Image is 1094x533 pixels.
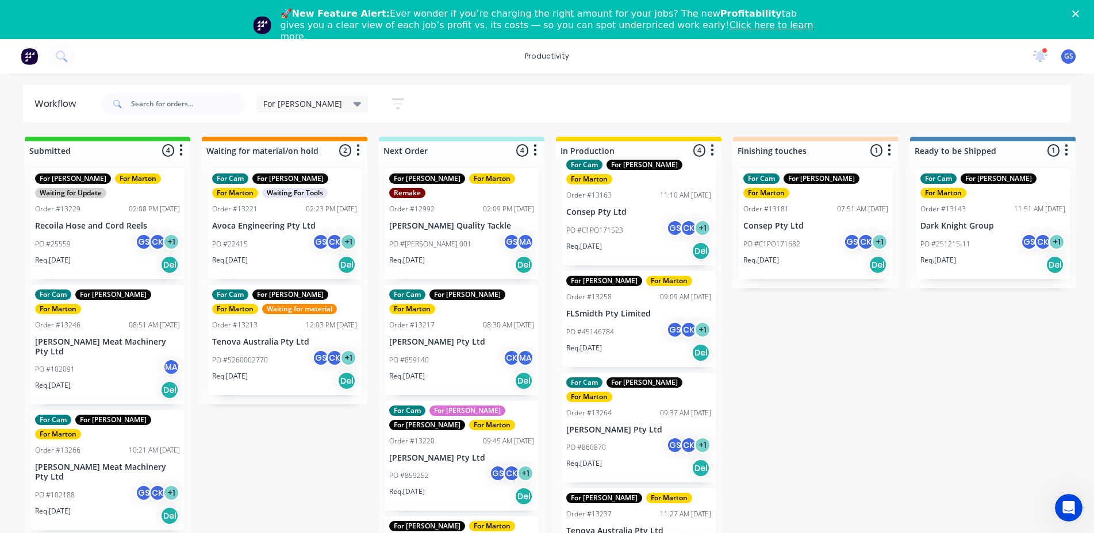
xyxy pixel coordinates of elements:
div: Order #13246 [35,320,80,330]
div: Order #13181 [743,204,789,214]
p: PO #859252 [389,470,429,481]
div: CK [326,233,343,250]
p: Consep Pty Ltd [566,207,711,217]
div: For Cam [212,173,248,184]
img: Profile image for Team [253,16,271,34]
p: PO #102188 [35,490,75,500]
div: For [PERSON_NAME] [389,521,465,531]
div: For [PERSON_NAME] [252,173,328,184]
div: For Marton [566,392,612,402]
p: PO #860870 [566,442,606,453]
p: PO #C1PO171682 [743,239,800,249]
div: 09:45 AM [DATE] [483,436,534,446]
div: Order #13266 [35,445,80,455]
div: For CamFor [PERSON_NAME]For MartonOrder #1316311:10 AM [DATE]Consep Pty LtdPO #C1PO171523GSCK+1Re... [562,155,716,265]
div: 11:51 AM [DATE] [1014,204,1065,214]
div: + 1 [517,465,534,482]
div: For Cam [920,173,957,184]
div: Waiting for material [262,304,337,314]
div: Del [515,256,533,274]
div: 02:08 PM [DATE] [129,204,180,214]
p: [PERSON_NAME] Meat Machinery Pty Ltd [35,462,180,482]
div: GS [312,349,329,366]
div: For [PERSON_NAME] [75,289,151,300]
div: MA [517,349,534,366]
div: Del [692,459,710,477]
p: [PERSON_NAME] Pty Ltd [389,453,534,463]
p: Req. [DATE] [35,255,71,265]
div: For Cam [389,405,425,416]
div: For [PERSON_NAME] [389,173,465,184]
p: Req. [DATE] [566,241,602,252]
div: For CamFor [PERSON_NAME]For MartonOrder #1321708:30 AM [DATE][PERSON_NAME] Pty LtdPO #859140CKMAR... [385,285,539,395]
p: Req. [DATE] [920,255,956,265]
div: For Marton [743,188,789,198]
div: GS [503,233,520,250]
p: [PERSON_NAME] Quality Tackle [389,221,534,231]
div: For Marton [920,188,966,198]
div: For CamFor [PERSON_NAME]For [PERSON_NAME]For MartonOrder #1322009:45 AM [DATE][PERSON_NAME] Pty L... [385,401,539,511]
div: GS [666,321,684,338]
div: For Cam [35,415,71,425]
img: Factory [21,48,38,65]
div: Del [515,487,533,505]
div: Del [160,256,179,274]
p: Consep Pty Ltd [743,221,888,231]
div: CK [680,437,697,454]
div: GS [135,484,152,501]
div: For [PERSON_NAME] [252,289,328,300]
div: For Marton [646,276,692,286]
div: 08:51 AM [DATE] [129,320,180,330]
p: Req. [DATE] [212,371,248,381]
div: For CamFor [PERSON_NAME]For MartonOrder #1318107:51 AM [DATE]Consep Pty LtdPO #C1PO171682GSCK+1Re... [739,169,893,279]
div: Del [160,507,179,525]
div: For Marton [212,304,258,314]
div: CK [326,349,343,366]
div: For [PERSON_NAME] [961,173,1037,184]
div: CK [503,465,520,482]
p: PO #[PERSON_NAME] 001 [389,239,471,249]
div: For [PERSON_NAME] [566,493,642,503]
p: [PERSON_NAME] Pty Ltd [566,425,711,435]
div: Order #13258 [566,292,612,302]
div: Del [1046,256,1064,274]
div: Waiting for Update [35,188,106,198]
div: Order #13264 [566,408,612,418]
div: 08:30 AM [DATE] [483,320,534,330]
p: PO #C1PO171523 [566,225,623,235]
div: + 1 [871,233,888,250]
div: Waiting For Tools [262,188,328,198]
div: + 1 [694,437,711,454]
div: CK [149,484,166,501]
div: GS [1020,233,1038,250]
div: + 1 [694,219,711,237]
div: For Marton [566,174,612,184]
p: PO #25559 [35,239,71,249]
div: For CamFor [PERSON_NAME]For MartonOrder #1326409:37 AM [DATE][PERSON_NAME] Pty LtdPO #860870GSCK+... [562,373,716,483]
div: For CamFor [PERSON_NAME]For MartonOrder #1314311:51 AM [DATE]Dark Knight GroupPO #251215-11GSCK+1... [916,169,1070,279]
p: Req. [DATE] [566,343,602,353]
p: Req. [DATE] [35,380,71,391]
div: Order #13221 [212,204,258,214]
div: Order #13217 [389,320,435,330]
div: For Cam [743,173,780,184]
div: For [PERSON_NAME] [566,276,642,286]
div: For [PERSON_NAME]For MartonRemakeOrder #1299202:09 PM [DATE][PERSON_NAME] Quality TacklePO #[PERS... [385,169,539,279]
div: 09:37 AM [DATE] [660,408,711,418]
div: For [PERSON_NAME] [784,173,859,184]
span: GS [1064,51,1073,61]
div: 09:09 AM [DATE] [660,292,711,302]
div: GS [312,233,329,250]
div: For Marton [35,429,81,439]
a: Click here to learn more. [281,20,813,42]
div: For [PERSON_NAME] [429,289,505,300]
div: Order #13237 [566,509,612,519]
p: Tenova Australia Pty Ltd [212,337,357,347]
div: + 1 [340,349,357,366]
div: Remake [389,188,425,198]
div: For Cam [566,160,602,170]
div: Del [337,256,356,274]
div: GS [489,465,506,482]
div: + 1 [1048,233,1065,250]
div: Del [337,372,356,390]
